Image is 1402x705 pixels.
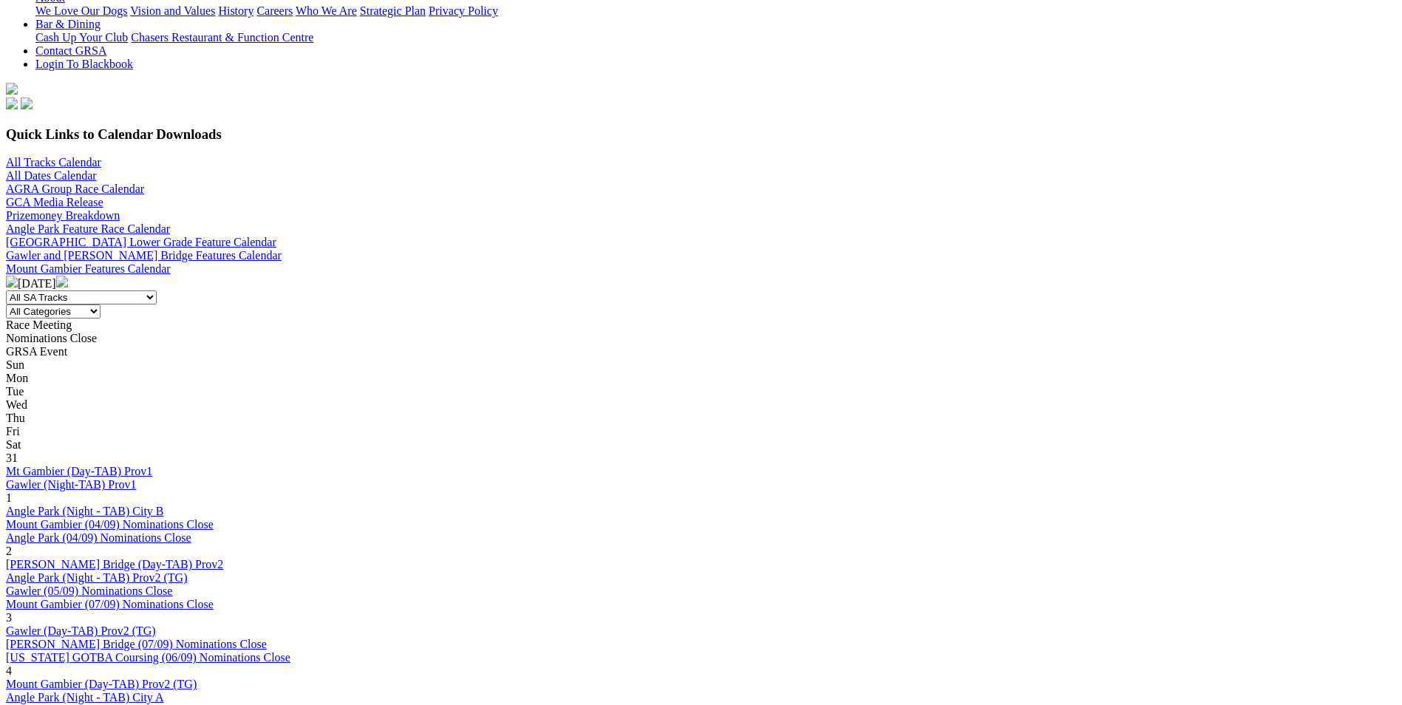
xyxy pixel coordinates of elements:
[218,4,253,17] a: History
[6,412,1396,425] div: Thu
[35,18,101,30] a: Bar & Dining
[6,531,191,544] a: Angle Park (04/09) Nominations Close
[56,276,68,287] img: chevron-right-pager-white.svg
[6,438,1396,452] div: Sat
[429,4,498,17] a: Privacy Policy
[6,611,12,624] span: 3
[6,452,18,464] span: 31
[6,183,144,195] a: AGRA Group Race Calendar
[6,156,101,168] a: All Tracks Calendar
[6,276,1396,290] div: [DATE]
[35,4,127,17] a: We Love Our Dogs
[6,262,171,275] a: Mount Gambier Features Calendar
[6,571,188,584] a: Angle Park (Night - TAB) Prov2 (TG)
[6,319,1396,332] div: Race Meeting
[6,678,197,690] a: Mount Gambier (Day-TAB) Prov2 (TG)
[6,196,103,208] a: GCA Media Release
[35,31,1396,44] div: Bar & Dining
[6,505,164,517] a: Angle Park (Night - TAB) City B
[6,598,214,610] a: Mount Gambier (07/09) Nominations Close
[6,624,156,637] a: Gawler (Day-TAB) Prov2 (TG)
[6,545,12,557] span: 2
[296,4,357,17] a: Who We Are
[6,332,1396,345] div: Nominations Close
[35,4,1396,18] div: About
[6,222,170,235] a: Angle Park Feature Race Calendar
[6,491,12,504] span: 1
[6,276,18,287] img: chevron-left-pager-white.svg
[256,4,293,17] a: Careers
[6,691,164,704] a: Angle Park (Night - TAB) City A
[6,358,1396,372] div: Sun
[6,169,97,182] a: All Dates Calendar
[6,209,120,222] a: Prizemoney Breakdown
[21,98,33,109] img: twitter.svg
[360,4,426,17] a: Strategic Plan
[130,4,215,17] a: Vision and Values
[6,478,136,491] a: Gawler (Night-TAB) Prov1
[6,398,1396,412] div: Wed
[6,249,282,262] a: Gawler and [PERSON_NAME] Bridge Features Calendar
[6,664,12,677] span: 4
[6,98,18,109] img: facebook.svg
[6,83,18,95] img: logo-grsa-white.png
[6,558,223,571] a: [PERSON_NAME] Bridge (Day-TAB) Prov2
[6,638,267,650] a: [PERSON_NAME] Bridge (07/09) Nominations Close
[131,31,313,44] a: Chasers Restaurant & Function Centre
[6,465,152,477] a: Mt Gambier (Day-TAB) Prov1
[35,44,106,57] a: Contact GRSA
[6,425,1396,438] div: Fri
[6,372,1396,385] div: Mon
[35,58,133,70] a: Login To Blackbook
[6,385,1396,398] div: Tue
[6,126,1396,143] h3: Quick Links to Calendar Downloads
[35,31,128,44] a: Cash Up Your Club
[6,585,172,597] a: Gawler (05/09) Nominations Close
[6,345,1396,358] div: GRSA Event
[6,518,214,531] a: Mount Gambier (04/09) Nominations Close
[6,651,290,664] a: [US_STATE] GOTBA Coursing (06/09) Nominations Close
[6,236,276,248] a: [GEOGRAPHIC_DATA] Lower Grade Feature Calendar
